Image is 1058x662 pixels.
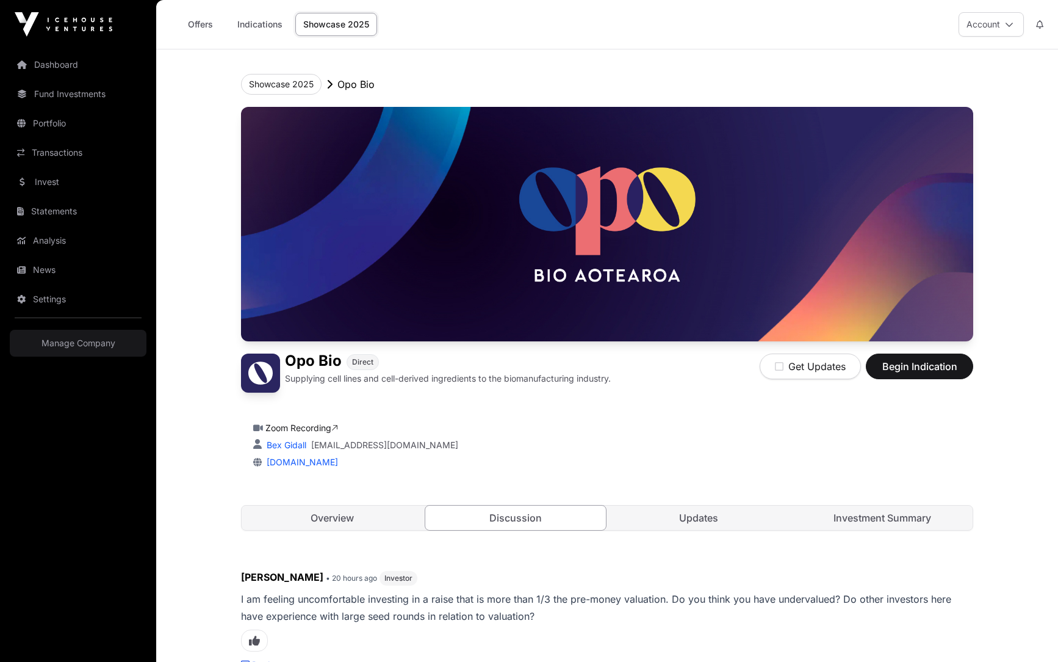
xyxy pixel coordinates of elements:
[352,357,373,367] span: Direct
[10,227,146,254] a: Analysis
[10,256,146,283] a: News
[242,506,973,530] nav: Tabs
[229,13,290,36] a: Indications
[285,373,611,385] p: Supplying cell lines and cell-derived ingredients to the biomanufacturing industry.
[176,13,225,36] a: Offers
[384,573,412,583] span: Investor
[241,107,973,341] img: Opo Bio
[10,81,146,107] a: Fund Investments
[311,439,458,451] a: [EMAIL_ADDRESS][DOMAIN_NAME]
[241,630,268,652] span: Like this comment
[265,423,338,433] a: Zoom Recording
[997,603,1058,662] iframe: Chat Widget
[425,505,607,531] a: Discussion
[10,110,146,137] a: Portfolio
[792,506,973,530] a: Investment Summary
[608,506,790,530] a: Updates
[241,354,280,393] img: Opo Bio
[326,573,377,583] span: • 20 hours ago
[866,354,973,379] button: Begin Indication
[285,354,342,370] h1: Opo Bio
[881,359,958,374] span: Begin Indication
[10,51,146,78] a: Dashboard
[866,366,973,378] a: Begin Indication
[264,440,306,450] a: Bex Gidall
[10,139,146,166] a: Transactions
[337,77,375,92] p: Opo Bio
[241,74,322,95] button: Showcase 2025
[10,198,146,225] a: Statements
[241,591,973,625] p: I am feeling uncomfortable investing in a raise that is more than 1/3 the pre-money valuation. Do...
[959,12,1024,37] button: Account
[10,330,146,357] a: Manage Company
[10,169,146,195] a: Invest
[262,457,338,467] a: [DOMAIN_NAME]
[15,12,112,37] img: Icehouse Ventures Logo
[242,506,423,530] a: Overview
[295,13,377,36] a: Showcase 2025
[760,354,861,379] button: Get Updates
[10,286,146,313] a: Settings
[241,571,323,583] span: [PERSON_NAME]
